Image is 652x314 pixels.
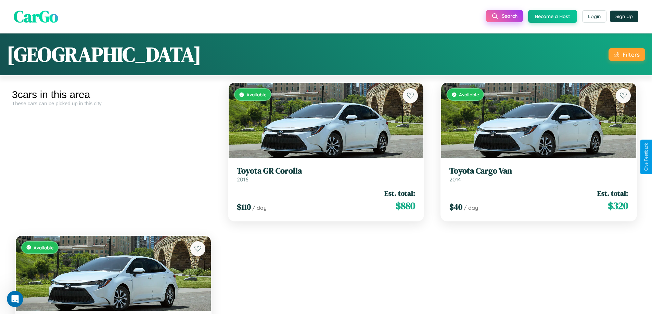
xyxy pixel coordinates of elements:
[396,199,415,213] span: $ 880
[34,245,54,250] span: Available
[7,40,201,68] h1: [GEOGRAPHIC_DATA]
[609,48,645,61] button: Filters
[246,92,267,97] span: Available
[237,166,416,176] h3: Toyota GR Corolla
[14,5,58,28] span: CarGo
[12,100,215,106] div: These cars can be picked up in this city.
[608,199,628,213] span: $ 320
[252,204,267,211] span: / day
[502,13,517,19] span: Search
[597,188,628,198] span: Est. total:
[449,166,628,183] a: Toyota Cargo Van2014
[486,10,523,22] button: Search
[459,92,479,97] span: Available
[237,201,251,213] span: $ 110
[623,51,640,58] div: Filters
[464,204,478,211] span: / day
[528,10,577,23] button: Become a Host
[644,143,649,171] div: Give Feedback
[12,89,215,100] div: 3 cars in this area
[449,201,462,213] span: $ 40
[449,166,628,176] h3: Toyota Cargo Van
[237,166,416,183] a: Toyota GR Corolla2016
[7,291,23,307] iframe: Intercom live chat
[582,10,606,23] button: Login
[449,176,461,183] span: 2014
[237,176,248,183] span: 2016
[610,11,638,22] button: Sign Up
[384,188,415,198] span: Est. total:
